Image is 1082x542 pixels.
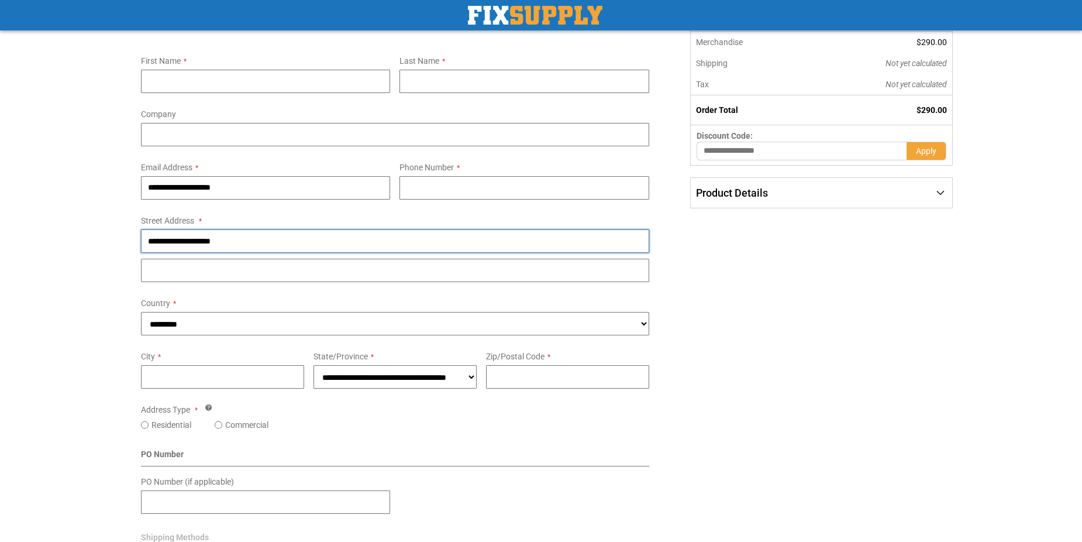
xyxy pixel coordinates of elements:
[486,352,545,361] span: Zip/Postal Code
[141,448,649,466] div: PO Number
[141,405,190,414] span: Address Type
[141,163,192,172] span: Email Address
[916,37,947,47] span: $290.00
[141,477,234,486] span: PO Number (if applicable)
[885,59,947,68] span: Not yet calculated
[313,352,368,361] span: State/Province
[151,419,191,431] label: Residential
[468,6,602,25] a: store logo
[690,74,807,95] th: Tax
[468,6,602,25] img: Fix Industrial Supply
[690,32,807,53] th: Merchandise
[696,187,768,199] span: Product Details
[697,131,753,140] span: Discount Code:
[399,56,439,66] span: Last Name
[696,105,738,115] strong: Order Total
[916,146,936,156] span: Apply
[141,299,170,308] span: Country
[141,216,194,225] span: Street Address
[916,105,947,115] span: $290.00
[399,163,454,172] span: Phone Number
[907,142,946,160] button: Apply
[141,56,181,66] span: First Name
[696,59,728,68] span: Shipping
[225,419,268,431] label: Commercial
[141,352,155,361] span: City
[141,109,176,119] span: Company
[885,80,947,89] span: Not yet calculated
